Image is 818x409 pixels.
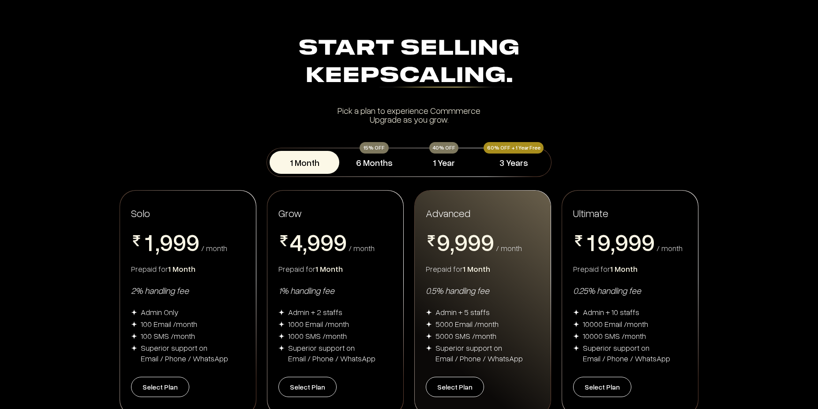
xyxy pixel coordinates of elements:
[186,230,199,254] span: 9
[426,321,432,327] img: img
[429,142,458,154] div: 40% OFF
[131,206,150,219] span: Solo
[131,333,137,339] img: img
[468,230,481,254] span: 9
[303,230,307,256] span: ,
[131,285,245,296] div: 2% handling fee
[123,35,695,90] div: Start Selling
[131,263,245,274] div: Prepaid for
[131,309,137,315] img: img
[278,345,285,351] img: img
[426,235,437,246] img: pricing-rupee
[315,264,343,274] span: 1 Month
[123,63,695,90] div: Keep
[278,263,392,274] div: Prepaid for
[642,230,655,254] span: 9
[573,309,579,315] img: img
[450,230,454,256] span: ,
[573,263,687,274] div: Prepaid for
[173,230,186,254] span: 9
[610,264,638,274] span: 1 Month
[481,230,494,254] span: 9
[657,244,683,252] div: / month
[615,230,628,254] span: 9
[426,333,432,339] img: img
[454,230,468,254] span: 9
[142,230,155,254] span: 1
[201,244,227,252] div: / month
[435,319,499,329] div: 5000 Email /month
[349,244,375,252] div: / month
[628,230,642,254] span: 9
[573,377,631,397] button: Select Plan
[597,230,611,254] span: 9
[573,285,687,296] div: 0.25% handling fee
[496,244,522,252] div: / month
[435,342,523,364] div: Superior support on Email / Phone / WhatsApp
[288,342,375,364] div: Superior support on Email / Phone / WhatsApp
[123,106,695,124] div: Pick a plan to experience Commmerce Upgrade as you grow.
[573,321,579,327] img: img
[278,206,302,219] span: Grow
[409,151,479,174] button: 1 Year
[160,230,173,254] span: 9
[155,230,160,256] span: ,
[583,319,648,329] div: 10000 Email /month
[479,151,548,174] button: 3 Years
[168,264,195,274] span: 1 Month
[573,333,579,339] img: img
[583,330,646,341] div: 10000 SMS /month
[278,321,285,327] img: img
[426,285,540,296] div: 0.5% handling fee
[584,230,597,254] span: 1
[320,230,334,254] span: 9
[278,285,392,296] div: 1% handling fee
[611,230,615,256] span: ,
[360,142,389,154] div: 15% OFF
[278,333,285,339] img: img
[131,377,189,397] button: Select Plan
[583,342,670,364] div: Superior support on Email / Phone / WhatsApp
[379,66,513,88] div: Scaling.
[131,321,137,327] img: img
[141,342,228,364] div: Superior support on Email / Phone / WhatsApp
[339,151,409,174] button: 6 Months
[288,330,347,341] div: 1000 SMS /month
[573,206,608,220] span: Ultimate
[334,230,347,254] span: 9
[426,263,540,274] div: Prepaid for
[270,151,339,174] button: 1 Month
[463,264,490,274] span: 1 Month
[141,330,195,341] div: 100 SMS /month
[288,307,342,317] div: Admin + 2 staffs
[426,377,484,397] button: Select Plan
[437,230,450,254] span: 9
[141,319,197,329] div: 100 Email /month
[484,142,544,154] div: 60% OFF + 1 Year Free
[278,377,337,397] button: Select Plan
[584,254,597,278] span: 2
[288,319,349,329] div: 1000 Email /month
[435,330,496,341] div: 5000 SMS /month
[435,307,490,317] div: Admin + 5 staffs
[289,230,303,254] span: 4
[583,307,639,317] div: Admin + 10 staffs
[426,309,432,315] img: img
[307,230,320,254] span: 9
[573,235,584,246] img: pricing-rupee
[131,345,137,351] img: img
[141,307,179,317] div: Admin Only
[131,235,142,246] img: pricing-rupee
[278,235,289,246] img: pricing-rupee
[426,345,432,351] img: img
[573,345,579,351] img: img
[426,206,470,220] span: Advanced
[278,309,285,315] img: img
[142,254,155,278] span: 2
[289,254,303,278] span: 5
